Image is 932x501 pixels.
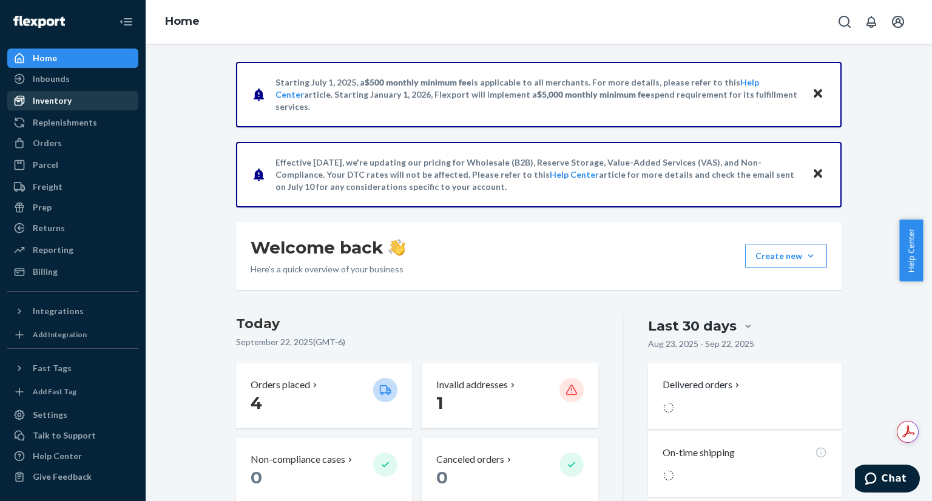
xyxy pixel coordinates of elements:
[7,113,138,132] a: Replenishments
[33,222,65,234] div: Returns
[33,266,58,278] div: Billing
[275,156,800,193] p: Effective [DATE], we're updating our pricing for Wholesale (B2B), Reserve Storage, Value-Added Se...
[33,329,87,340] div: Add Integration
[155,4,209,39] ol: breadcrumbs
[33,386,76,397] div: Add Fast Tag
[7,155,138,175] a: Parcel
[7,69,138,89] a: Inbounds
[33,137,62,149] div: Orders
[33,73,70,85] div: Inbounds
[33,52,57,64] div: Home
[7,446,138,466] a: Help Center
[7,218,138,238] a: Returns
[33,159,58,171] div: Parcel
[810,166,826,183] button: Close
[832,10,857,34] button: Open Search Box
[13,16,65,28] img: Flexport logo
[7,133,138,153] a: Orders
[436,467,448,488] span: 0
[663,446,735,460] p: On-time shipping
[422,363,598,428] button: Invalid addresses 1
[7,262,138,281] a: Billing
[745,244,827,268] button: Create new
[236,363,412,428] button: Orders placed 4
[33,429,96,442] div: Talk to Support
[7,467,138,486] button: Give Feedback
[7,426,138,445] button: Talk to Support
[33,471,92,483] div: Give Feedback
[7,91,138,110] a: Inventory
[436,378,508,392] p: Invalid addresses
[537,89,650,99] span: $5,000 monthly minimum fee
[251,237,405,258] h1: Welcome back
[33,181,62,193] div: Freight
[388,239,405,256] img: hand-wave emoji
[886,10,910,34] button: Open account menu
[7,301,138,321] button: Integrations
[236,336,598,348] p: September 22, 2025 ( GMT-6 )
[33,95,72,107] div: Inventory
[810,86,826,103] button: Close
[33,409,67,421] div: Settings
[855,465,920,495] iframe: Opens a widget where you can chat to one of our agents
[7,358,138,378] button: Fast Tags
[33,116,97,129] div: Replenishments
[899,220,923,281] button: Help Center
[7,405,138,425] a: Settings
[436,392,444,413] span: 1
[7,383,138,400] a: Add Fast Tag
[251,467,262,488] span: 0
[33,244,73,256] div: Reporting
[114,10,138,34] button: Close Navigation
[251,263,405,275] p: Here’s a quick overview of your business
[663,378,742,392] button: Delivered orders
[33,201,52,214] div: Prep
[7,240,138,260] a: Reporting
[251,392,262,413] span: 4
[859,10,883,34] button: Open notifications
[251,452,345,466] p: Non-compliance cases
[648,317,737,335] div: Last 30 days
[7,198,138,217] a: Prep
[7,177,138,197] a: Freight
[33,450,82,462] div: Help Center
[275,76,800,113] p: Starting July 1, 2025, a is applicable to all merchants. For more details, please refer to this a...
[7,326,138,343] a: Add Integration
[436,452,504,466] p: Canceled orders
[251,378,310,392] p: Orders placed
[648,338,754,350] p: Aug 23, 2025 - Sep 22, 2025
[236,314,598,334] h3: Today
[165,15,200,28] a: Home
[550,169,599,180] a: Help Center
[365,77,471,87] span: $500 monthly minimum fee
[7,49,138,68] a: Home
[33,305,84,317] div: Integrations
[33,362,72,374] div: Fast Tags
